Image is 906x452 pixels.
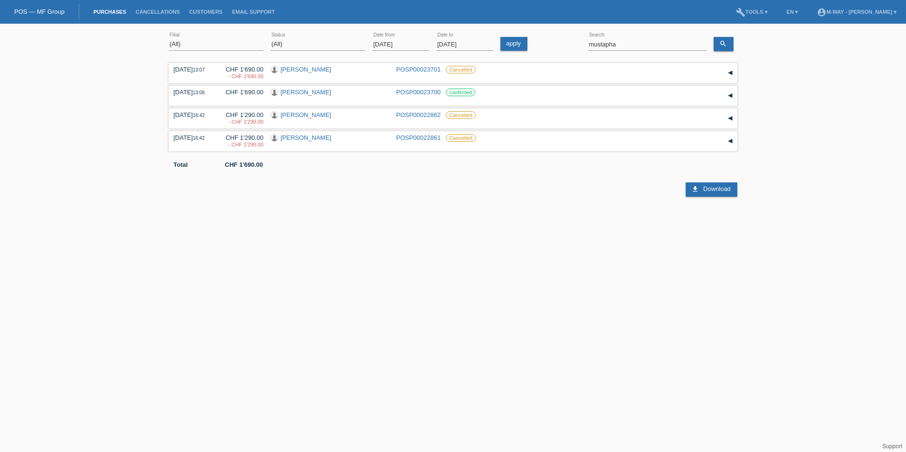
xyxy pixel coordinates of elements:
[736,8,745,17] i: build
[281,134,331,141] a: [PERSON_NAME]
[281,66,331,73] a: [PERSON_NAME]
[131,9,184,15] a: Cancellations
[446,66,476,73] label: Cancelled
[396,89,441,96] a: POSP00023700
[281,89,331,96] a: [PERSON_NAME]
[227,9,280,15] a: Email Support
[500,37,527,51] a: apply
[882,443,902,450] a: Support
[173,134,211,141] div: [DATE]
[446,111,476,119] label: Cancelled
[723,111,737,126] div: expand/collapse
[89,9,131,15] a: Purchases
[218,142,263,147] div: 17.06.2025 / Mail von Dario
[225,161,263,168] b: CHF 1'690.00
[218,119,263,125] div: 17.06.2025 / Mail von Dario
[14,8,64,15] a: POS — MF Group
[218,73,263,79] div: 10.07.2025 / Doppel erfasst Mail von Dario
[782,9,803,15] a: EN ▾
[193,113,205,118] span: 16:42
[218,66,263,80] div: CHF 1'690.00
[817,8,826,17] i: account_circle
[723,134,737,148] div: expand/collapse
[396,134,441,141] a: POSP00022861
[218,134,263,148] div: CHF 1'290.00
[723,89,737,103] div: expand/collapse
[446,89,475,96] label: confirmed
[396,111,441,118] a: POSP00022862
[723,66,737,80] div: expand/collapse
[396,66,441,73] a: POSP00023701
[218,89,263,96] div: CHF 1'690.00
[281,111,331,118] a: [PERSON_NAME]
[812,9,901,15] a: account_circlem-way - [PERSON_NAME] ▾
[686,182,737,197] a: download Download
[173,161,188,168] b: Total
[173,111,211,118] div: [DATE]
[731,9,772,15] a: buildTools ▾
[193,67,205,72] span: 13:07
[446,134,476,142] label: Cancelled
[714,37,734,51] a: search
[703,185,731,192] span: Download
[691,185,699,193] i: download
[193,136,205,141] span: 16:42
[719,40,727,47] i: search
[173,66,211,73] div: [DATE]
[218,111,263,126] div: CHF 1'290.00
[193,90,205,95] span: 13:06
[173,89,211,96] div: [DATE]
[185,9,227,15] a: Customers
